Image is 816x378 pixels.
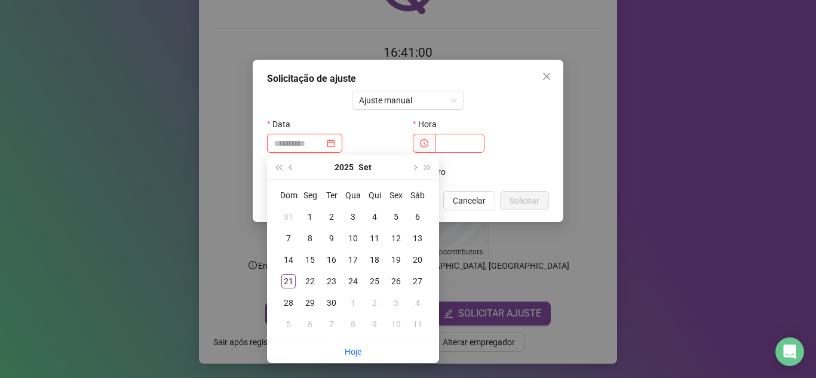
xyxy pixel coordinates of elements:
td: 2025-10-04 [407,292,428,314]
div: 6 [303,317,317,331]
div: 11 [410,317,425,331]
div: 11 [367,231,382,245]
td: 2025-09-19 [385,249,407,271]
div: 23 [324,274,339,288]
div: 17 [346,253,360,267]
td: 2025-08-31 [278,206,299,228]
div: 2 [324,210,339,224]
div: 4 [367,210,382,224]
td: 2025-09-25 [364,271,385,292]
td: 2025-09-28 [278,292,299,314]
div: 12 [389,231,403,245]
td: 2025-09-14 [278,249,299,271]
td: 2025-09-18 [364,249,385,271]
div: 2 [367,296,382,310]
label: Data [267,115,298,134]
td: 2025-09-26 [385,271,407,292]
div: 5 [389,210,403,224]
td: 2025-09-01 [299,206,321,228]
button: prev-year [285,155,298,179]
div: 25 [367,274,382,288]
th: Ter [321,185,342,206]
a: Hoje [345,347,361,357]
td: 2025-09-10 [342,228,364,249]
div: 19 [389,253,403,267]
button: Close [537,67,556,86]
td: 2025-10-11 [407,314,428,335]
td: 2025-10-08 [342,314,364,335]
div: 13 [410,231,425,245]
div: 31 [281,210,296,224]
div: 20 [410,253,425,267]
td: 2025-09-07 [278,228,299,249]
td: 2025-09-09 [321,228,342,249]
button: Solicitar [500,191,549,210]
td: 2025-09-16 [321,249,342,271]
th: Qui [364,185,385,206]
div: 7 [281,231,296,245]
td: 2025-09-24 [342,271,364,292]
span: close [542,72,551,81]
div: 15 [303,253,317,267]
td: 2025-09-30 [321,292,342,314]
th: Sáb [407,185,428,206]
td: 2025-10-01 [342,292,364,314]
div: 10 [346,231,360,245]
td: 2025-10-09 [364,314,385,335]
div: 16 [324,253,339,267]
div: 18 [367,253,382,267]
td: 2025-10-05 [278,314,299,335]
div: 21 [281,274,296,288]
td: 2025-10-02 [364,292,385,314]
td: 2025-09-05 [385,206,407,228]
div: 5 [281,317,296,331]
div: 9 [324,231,339,245]
td: 2025-09-02 [321,206,342,228]
div: 10 [389,317,403,331]
div: 3 [389,296,403,310]
td: 2025-09-12 [385,228,407,249]
button: month panel [358,155,372,179]
span: Cancelar [453,194,486,207]
td: 2025-09-11 [364,228,385,249]
button: next-year [407,155,421,179]
div: 22 [303,274,317,288]
td: 2025-09-21 [278,271,299,292]
td: 2025-09-22 [299,271,321,292]
div: 14 [281,253,296,267]
td: 2025-09-06 [407,206,428,228]
th: Seg [299,185,321,206]
div: 6 [410,210,425,224]
div: 28 [281,296,296,310]
td: 2025-09-29 [299,292,321,314]
div: Solicitação de ajuste [267,72,549,86]
td: 2025-09-23 [321,271,342,292]
button: super-prev-year [272,155,285,179]
td: 2025-09-08 [299,228,321,249]
td: 2025-09-17 [342,249,364,271]
button: super-next-year [421,155,434,179]
button: year panel [335,155,354,179]
div: 8 [346,317,360,331]
td: 2025-10-07 [321,314,342,335]
div: 9 [367,317,382,331]
td: 2025-09-13 [407,228,428,249]
div: 4 [410,296,425,310]
div: 27 [410,274,425,288]
td: 2025-09-27 [407,271,428,292]
div: 24 [346,274,360,288]
span: clock-circle [420,139,428,147]
td: 2025-10-06 [299,314,321,335]
div: 1 [303,210,317,224]
td: 2025-10-10 [385,314,407,335]
div: Open Intercom Messenger [775,337,804,366]
div: 26 [389,274,403,288]
div: 29 [303,296,317,310]
td: 2025-10-03 [385,292,407,314]
div: 7 [324,317,339,331]
td: 2025-09-04 [364,206,385,228]
td: 2025-09-03 [342,206,364,228]
div: 1 [346,296,360,310]
th: Sex [385,185,407,206]
td: 2025-09-20 [407,249,428,271]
